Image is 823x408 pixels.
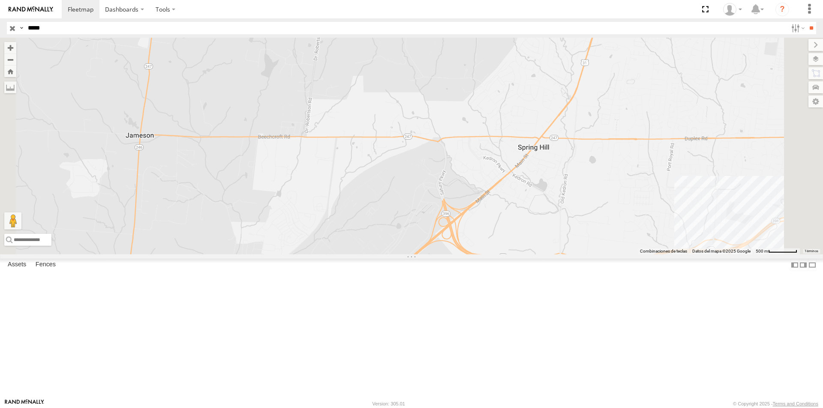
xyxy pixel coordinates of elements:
label: Assets [3,259,30,271]
label: Dock Summary Table to the Right [799,259,808,271]
img: rand-logo.svg [9,6,53,12]
span: 500 m [756,249,768,253]
div: Version: 305.01 [372,401,405,406]
label: Hide Summary Table [808,259,817,271]
a: Términos [805,249,818,253]
label: Search Query [18,22,25,34]
div: Miguel Cantu [720,3,745,16]
button: Arrastra al hombrecito al mapa para abrir Street View [4,212,21,229]
button: Escala del mapa: 500 m por 64 píxeles [753,248,800,254]
label: Measure [4,81,16,93]
label: Dock Summary Table to the Left [790,259,799,271]
button: Zoom out [4,54,16,66]
button: Zoom Home [4,66,16,77]
button: Combinaciones de teclas [640,248,687,254]
a: Terms and Conditions [773,401,818,406]
i: ? [775,3,789,16]
a: Visit our Website [5,399,44,408]
label: Fences [31,259,60,271]
span: Datos del mapa ©2025 Google [692,249,751,253]
label: Map Settings [808,95,823,107]
label: Search Filter Options [788,22,806,34]
div: © Copyright 2025 - [733,401,818,406]
button: Zoom in [4,42,16,54]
